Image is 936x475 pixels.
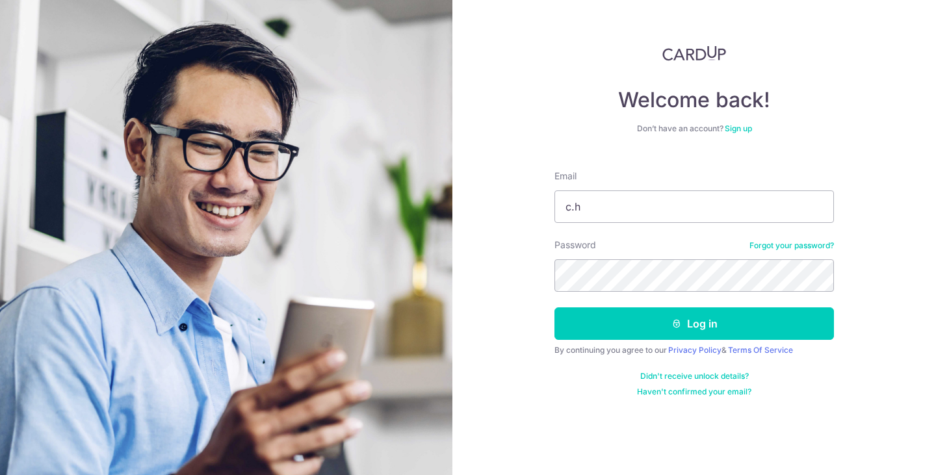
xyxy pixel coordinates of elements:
label: Email [554,170,577,183]
img: CardUp Logo [662,45,726,61]
div: Don’t have an account? [554,123,834,134]
a: Didn't receive unlock details? [640,371,749,381]
a: Privacy Policy [668,345,721,355]
label: Password [554,238,596,251]
a: Sign up [725,123,752,133]
a: Haven't confirmed your email? [637,387,751,397]
input: Enter your Email [554,190,834,223]
a: Forgot your password? [749,240,834,251]
h4: Welcome back! [554,87,834,113]
div: By continuing you agree to our & [554,345,834,355]
a: Terms Of Service [728,345,793,355]
button: Log in [554,307,834,340]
